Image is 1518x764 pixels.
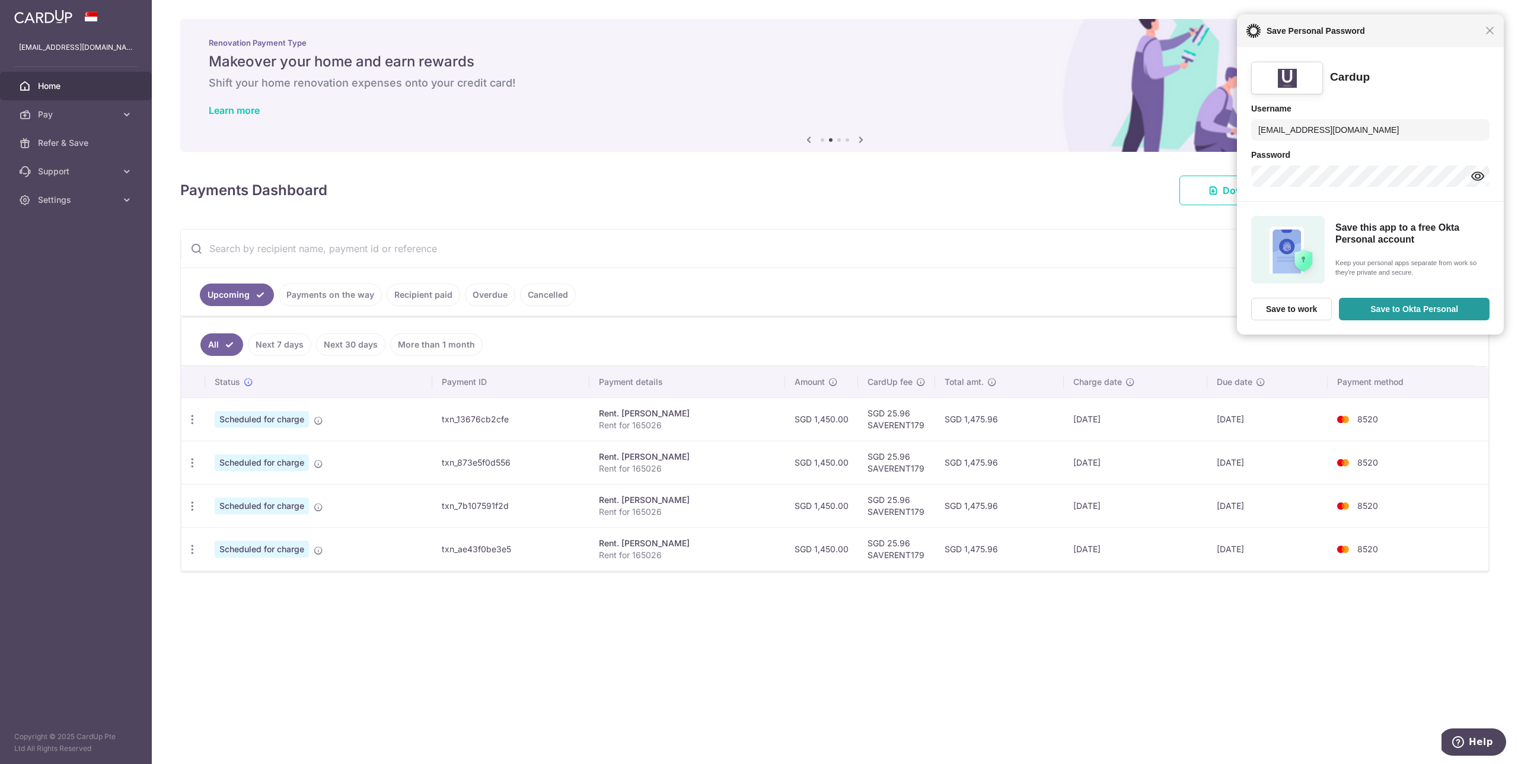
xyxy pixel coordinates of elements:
[248,333,311,356] a: Next 7 days
[1251,148,1490,162] h6: Password
[1442,728,1506,758] iframe: Opens a widget where you can find more information
[209,76,1461,90] h6: Shift your home renovation expenses onto your credit card!
[14,9,72,24] img: CardUp
[1328,367,1488,397] th: Payment method
[215,411,309,428] span: Scheduled for charge
[1357,414,1378,424] span: 8520
[599,537,775,549] div: Rent. [PERSON_NAME]
[1207,397,1328,441] td: [DATE]
[785,397,858,441] td: SGD 1,450.00
[180,19,1490,152] img: Renovation banner
[858,527,935,571] td: SGD 25.96 SAVERENT179
[1223,183,1302,198] span: Download Report
[599,463,775,475] p: Rent for 165026
[858,397,935,441] td: SGD 25.96 SAVERENT179
[785,484,858,527] td: SGD 1,450.00
[599,451,775,463] div: Rent. [PERSON_NAME]
[1339,298,1490,320] button: Save to Okta Personal
[1331,412,1355,426] img: Bank Card
[38,80,116,92] span: Home
[1064,441,1207,484] td: [DATE]
[432,367,589,397] th: Payment ID
[599,408,775,419] div: Rent. [PERSON_NAME]
[1331,542,1355,556] img: Bank Card
[1357,544,1378,554] span: 8520
[1330,70,1370,85] div: Cardup
[432,527,589,571] td: txn_ae43f0be3e5
[200,333,243,356] a: All
[785,441,858,484] td: SGD 1,450.00
[181,230,1460,268] input: Search by recipient name, payment id or reference
[432,441,589,484] td: txn_873e5f0d556
[215,454,309,471] span: Scheduled for charge
[200,284,274,306] a: Upcoming
[935,441,1064,484] td: SGD 1,475.96
[935,527,1064,571] td: SGD 1,475.96
[1485,26,1494,35] span: Close
[858,441,935,484] td: SGD 25.96 SAVERENT179
[215,376,240,388] span: Status
[1335,258,1486,278] span: Keep your personal apps separate from work so they're private and secure.
[945,376,984,388] span: Total amt.
[432,484,589,527] td: txn_7b107591f2d
[209,52,1461,71] h5: Makeover your home and earn rewards
[599,419,775,431] p: Rent for 165026
[1335,222,1486,246] h5: Save this app to a free Okta Personal account
[599,506,775,518] p: Rent for 165026
[868,376,913,388] span: CardUp fee
[432,397,589,441] td: txn_13676cb2cfe
[1278,69,1297,88] img: FHwVpgAAAAZJREFUAwDMxx+QI0wnzwAAAABJRU5ErkJggg==
[795,376,825,388] span: Amount
[209,38,1461,47] p: Renovation Payment Type
[1251,298,1332,320] button: Save to work
[1261,24,1485,38] span: Save Personal Password
[180,180,327,201] h4: Payments Dashboard
[599,549,775,561] p: Rent for 165026
[1064,397,1207,441] td: [DATE]
[1331,499,1355,513] img: Bank Card
[38,109,116,120] span: Pay
[1207,527,1328,571] td: [DATE]
[1064,527,1207,571] td: [DATE]
[1064,484,1207,527] td: [DATE]
[1357,501,1378,511] span: 8520
[279,284,382,306] a: Payments on the way
[858,484,935,527] td: SGD 25.96 SAVERENT179
[215,541,309,558] span: Scheduled for charge
[589,367,784,397] th: Payment details
[785,527,858,571] td: SGD 1,450.00
[1179,176,1331,205] a: Download Report
[599,494,775,506] div: Rent. [PERSON_NAME]
[38,194,116,206] span: Settings
[316,333,385,356] a: Next 30 days
[520,284,576,306] a: Cancelled
[1207,484,1328,527] td: [DATE]
[19,42,133,53] p: [EMAIL_ADDRESS][DOMAIN_NAME]
[1251,101,1490,116] h6: Username
[1331,456,1355,470] img: Bank Card
[390,333,483,356] a: More than 1 month
[1073,376,1122,388] span: Charge date
[387,284,460,306] a: Recipient paid
[209,104,260,116] a: Learn more
[1207,441,1328,484] td: [DATE]
[935,397,1064,441] td: SGD 1,475.96
[1357,457,1378,467] span: 8520
[215,498,309,514] span: Scheduled for charge
[1217,376,1252,388] span: Due date
[465,284,515,306] a: Overdue
[38,137,116,149] span: Refer & Save
[38,165,116,177] span: Support
[935,484,1064,527] td: SGD 1,475.96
